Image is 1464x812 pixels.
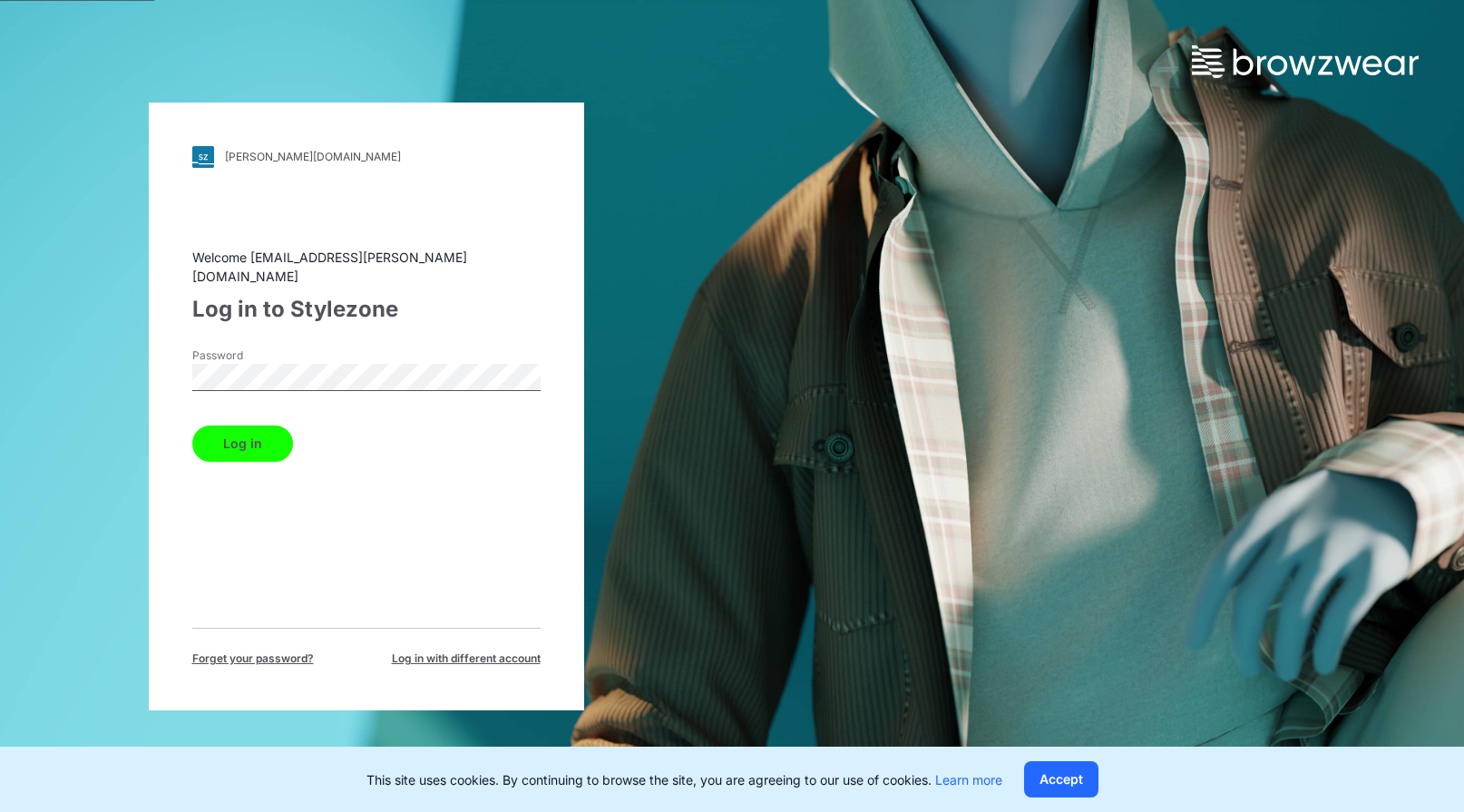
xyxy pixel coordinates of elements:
[192,146,541,168] a: [PERSON_NAME][DOMAIN_NAME]
[192,146,214,168] img: svg+xml;base64,PHN2ZyB3aWR0aD0iMjgiIGhlaWdodD0iMjgiIHZpZXdCb3g9IjAgMCAyOCAyOCIgZmlsbD0ibm9uZSIgeG...
[935,772,1002,788] a: Learn more
[1192,45,1419,78] img: browzwear-logo.73288ffb.svg
[392,651,541,667] span: Log in with different account
[192,293,541,326] div: Log in to Stylezone
[1024,761,1098,797] button: Accept
[366,770,1002,789] p: This site uses cookies. By continuing to browse the site, you are agreeing to our use of cookies.
[225,150,401,163] div: [PERSON_NAME][DOMAIN_NAME]
[192,347,319,364] label: Password
[192,426,293,462] button: Log in
[192,248,541,286] div: Welcome [EMAIL_ADDRESS][PERSON_NAME][DOMAIN_NAME]
[192,651,314,667] span: Forget your password?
